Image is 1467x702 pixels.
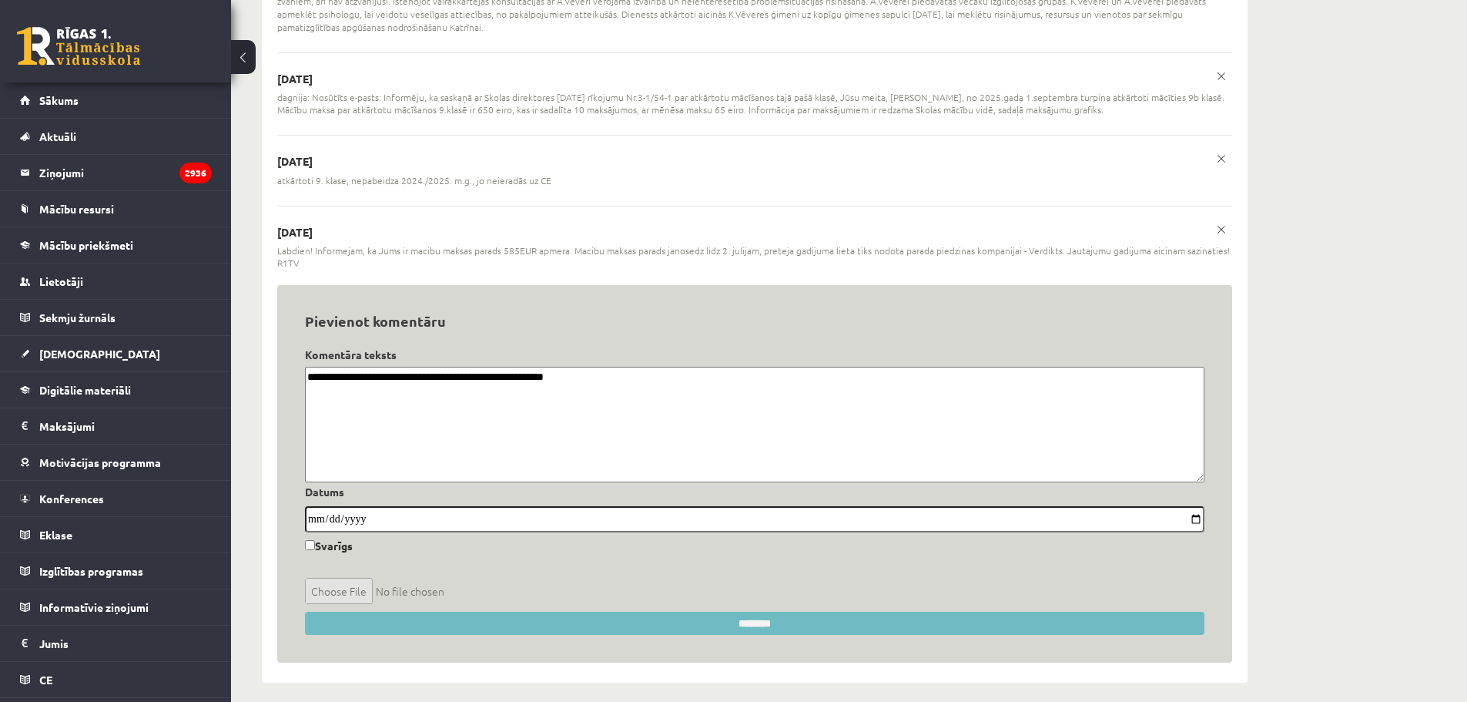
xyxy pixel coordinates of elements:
h4: Datums [305,485,1204,499]
span: Eklase [39,528,72,542]
span: Sākums [39,93,79,107]
a: Eklase [20,517,212,553]
a: Aktuāli [20,119,212,154]
a: Ziņojumi2936 [20,155,212,190]
a: Maksājumi [20,408,212,444]
span: Izglītības programas [39,564,143,578]
span: Lietotāji [39,274,83,288]
legend: Maksājumi [39,408,212,444]
label: Svarīgs [305,532,353,554]
span: Sekmju žurnāls [39,311,116,324]
a: x [1211,65,1232,87]
span: Mācību resursi [39,202,114,216]
a: CE [20,662,212,697]
span: Konferences [39,492,104,506]
a: Motivācijas programma [20,445,212,480]
a: x [1211,148,1232,170]
span: dagnija: Nosūtīts e-pasts: Informēju, ka saskaņā ar Skolas direktores [DATE] rīkojumu Nr.3-1/54-1... [277,91,1232,117]
a: Jumis [20,626,212,661]
a: Konferences [20,481,212,516]
a: Rīgas 1. Tālmācības vidusskola [17,27,140,65]
a: Lietotāji [20,264,212,299]
a: Mācību priekšmeti [20,227,212,263]
p: [DATE] [277,154,1232,170]
a: [DEMOGRAPHIC_DATA] [20,336,212,371]
i: 2936 [179,163,212,183]
legend: Ziņojumi [39,155,212,190]
span: Informatīvie ziņojumi [39,600,149,614]
a: Sekmju žurnāls [20,300,212,335]
span: atkārtoti 9. klase, nepabeidza 2024./2025. m.g., jo neieradās uz CE [277,174,551,187]
p: [DATE] [277,72,1232,87]
a: Sākums [20,82,212,118]
span: Digitālie materiāli [39,383,131,397]
span: Motivācijas programma [39,455,161,469]
input: Svarīgs [305,540,315,550]
span: Labdien! Informejam, ka Jums ir macibu maksas parads 585EUR apmera. Macibu maksas parads janosedz... [277,244,1232,270]
h3: Pievienot komentāru [305,313,1204,330]
span: [DEMOGRAPHIC_DATA] [39,347,160,361]
span: Jumis [39,637,69,650]
a: Izglītības programas [20,553,212,589]
span: Aktuāli [39,129,76,143]
a: Mācību resursi [20,191,212,227]
a: Informatīvie ziņojumi [20,589,212,625]
a: Digitālie materiāli [20,372,212,408]
h4: Komentāra teksts [305,348,1204,361]
span: CE [39,673,52,687]
span: Mācību priekšmeti [39,238,133,252]
p: [DATE] [277,225,1232,240]
a: x [1211,219,1232,240]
